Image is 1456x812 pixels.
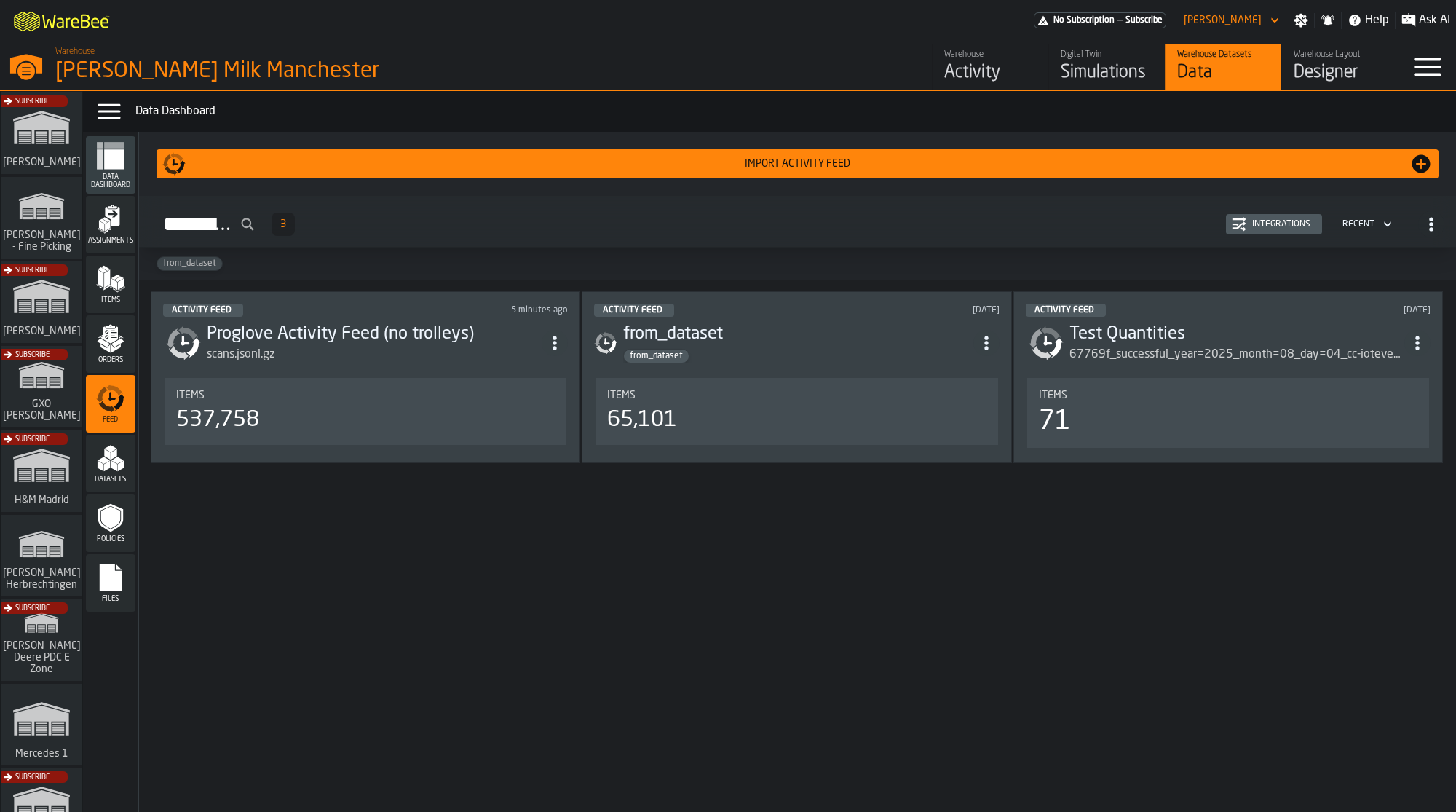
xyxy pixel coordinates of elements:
[186,158,1409,170] div: Import Activity Feed
[1034,306,1094,315] span: Activity Feed
[1315,13,1341,28] label: button-toggle-Notifications
[86,256,135,314] li: menu Items
[1039,390,1417,401] div: Title
[1342,12,1395,29] label: button-toggle-Help
[157,259,222,269] span: from_dataset
[280,219,286,229] span: 3
[86,435,135,493] li: menu Datasets
[1125,15,1163,25] span: Subscribe
[944,50,1037,60] div: Warehouse
[1039,390,1067,401] span: Items
[86,554,135,612] li: menu Files
[86,237,135,245] span: Assignments
[1069,323,1404,346] h3: Test Quantities
[176,390,205,401] span: Items
[266,213,301,236] div: ButtonLoadMore-Load More-Prev-First-Last
[596,378,997,445] div: stat-Items
[603,306,662,315] span: Activity Feed
[1177,61,1270,84] div: Data
[932,44,1048,90] a: link-to-/wh/i/b09612b5-e9f1-4a3a-b0a4-784729d61419/feed/
[135,103,1450,120] div: Data Dashboard
[1,684,82,768] a: link-to-/wh/i/a24a3e22-db74-4543-ba93-f633e23cdb4e/simulations
[86,476,135,484] span: Datasets
[1246,219,1316,229] div: Integrations
[55,47,95,57] span: Warehouse
[86,296,135,304] span: Items
[86,196,135,254] li: menu Assignments
[1419,12,1450,29] span: Ask AI
[207,323,542,346] h3: Proglove Activity Feed (no trolleys)
[86,375,135,433] li: menu Feed
[1337,216,1395,233] div: DropdownMenuValue-4
[1184,15,1262,26] div: DropdownMenuValue-Patrick Blitz
[1,92,82,177] a: link-to-/wh/i/72fe6713-8242-4c3c-8adf-5d67388ea6d5/simulations
[1226,214,1322,234] button: button-Integrations
[86,356,135,364] span: Orders
[163,304,243,317] div: status-5 2
[86,173,135,189] span: Data Dashboard
[1,346,82,430] a: link-to-/wh/i/baca6aa3-d1fc-43c0-a604-2a1c9d5db74d/simulations
[607,407,677,433] div: 65,101
[55,58,448,84] div: [PERSON_NAME] Milk Manchester
[624,351,689,361] span: from_dataset
[1,515,82,599] a: link-to-/wh/i/f0a6b354-7883-413a-84ff-a65eb9c31f03/simulations
[1053,15,1115,25] span: No Subscription
[1396,12,1456,29] label: button-toggle-Ask AI
[1178,12,1282,29] div: DropdownMenuValue-Patrick Blitz
[1288,13,1314,28] label: button-toggle-Settings
[165,378,566,445] div: stat-Items
[1165,44,1281,90] a: link-to-/wh/i/b09612b5-e9f1-4a3a-b0a4-784729d61419/data
[15,604,50,612] span: Subscribe
[944,61,1037,84] div: Activity
[1,261,82,346] a: link-to-/wh/i/1653e8cc-126b-480f-9c47-e01e76aa4a88/simulations
[607,390,986,401] div: Title
[176,407,259,433] div: 537,758
[594,375,999,448] section: card-DataDashboardCard
[838,305,999,315] div: Updated: 8/8/2025, 5:23:39 PM Created: 8/8/2025, 5:20:47 PM
[1034,12,1166,28] div: Menu Subscription
[176,390,555,401] div: Title
[1281,44,1398,90] a: link-to-/wh/i/b09612b5-e9f1-4a3a-b0a4-784729d61419/designer
[207,346,542,363] div: scans.jsonl.gz
[607,390,636,401] span: Items
[1294,50,1386,60] div: Warehouse Layout
[89,97,130,126] label: button-toggle-Data Menu
[172,306,232,315] span: Activity Feed
[1398,44,1456,90] label: button-toggle-Menu
[1069,346,1404,363] div: 67769f_successful_year=2025_month=08_day=04_cc-ioteventarchive-ingestion-4-2025-08-04-12-05-30-74...
[15,98,50,106] span: Subscribe
[1048,44,1165,90] a: link-to-/wh/i/b09612b5-e9f1-4a3a-b0a4-784729d61419/simulations
[1342,219,1374,229] div: DropdownMenuValue-4
[623,323,973,346] h3: from_dataset
[86,416,135,424] span: Feed
[1,430,82,515] a: link-to-/wh/i/0438fb8c-4a97-4a5b-bcc6-2889b6922db0/simulations
[1039,407,1071,436] div: 71
[1061,50,1153,60] div: Digital Twin
[86,315,135,374] li: menu Orders
[157,149,1439,178] button: button-Import Activity Feed
[15,267,50,275] span: Subscribe
[594,304,674,317] div: status-5 2
[1,599,82,684] a: link-to-/wh/i/9d85c013-26f4-4c06-9c7d-6d35b33af13a/simulations
[1294,61,1386,84] div: Designer
[407,305,568,315] div: Updated: 8/11/2025, 4:38:48 PM Created: 6/6/2025, 11:56:44 AM
[1026,304,1106,317] div: status-5 2
[1013,291,1443,463] div: ItemListCard-DashboardItemContainer
[207,346,275,363] div: scans.jsonl.gz
[1117,15,1123,25] span: —
[86,494,135,553] li: menu Policies
[1034,12,1166,28] a: link-to-/wh/i/b09612b5-e9f1-4a3a-b0a4-784729d61419/pricing/
[151,291,580,463] div: ItemListCard-DashboardItemContainer
[15,773,50,781] span: Subscribe
[15,435,50,444] span: Subscribe
[12,748,71,760] span: Mercedes 1
[139,196,1456,248] h2: button-Activity Feed
[582,291,1011,463] div: ItemListCard-DashboardItemContainer
[1027,378,1429,448] div: stat-Items
[163,375,568,448] section: card-DataDashboardCard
